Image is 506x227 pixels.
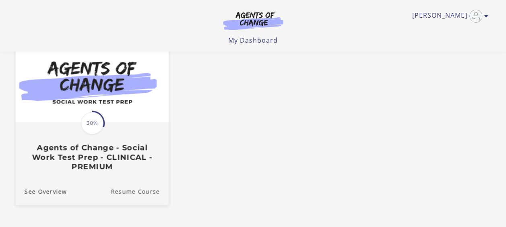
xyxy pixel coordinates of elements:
[81,112,103,134] span: 30%
[15,177,66,204] a: Agents of Change - Social Work Test Prep - CLINICAL - PREMIUM: See Overview
[412,10,484,23] a: Toggle menu
[24,143,159,171] h3: Agents of Change - Social Work Test Prep - CLINICAL - PREMIUM
[111,177,169,204] a: Agents of Change - Social Work Test Prep - CLINICAL - PREMIUM: Resume Course
[228,36,278,45] a: My Dashboard
[215,11,292,30] img: Agents of Change Logo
